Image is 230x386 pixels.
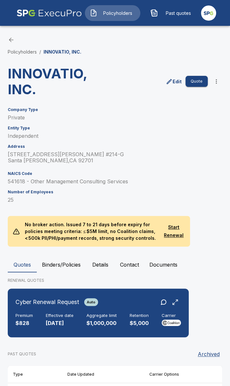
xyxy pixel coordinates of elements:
button: more [210,76,222,87]
div: policyholder tabs [8,257,222,272]
p: Private [8,115,222,121]
p: 25 [8,197,222,203]
h6: Cyber Renewal Request [15,298,79,307]
img: Carrier [162,320,181,326]
h6: Retention [130,313,149,318]
img: Past quotes Icon [150,9,158,17]
button: Policyholders IconPolicyholders [85,5,140,21]
h6: Premium [15,313,33,318]
h6: Company Type [8,107,222,112]
p: Edit [173,78,182,85]
img: Policyholders Icon [90,9,97,17]
button: Details [86,257,115,272]
p: $828 [15,320,33,327]
p: INNOVATIO, INC. [44,48,81,55]
h6: Aggregate limit [86,313,117,318]
p: $1,000,000 [86,320,117,327]
h6: Address [8,144,222,149]
button: Quote [185,76,208,86]
img: AA Logo [16,3,82,23]
p: [STREET_ADDRESS][PERSON_NAME] #214-G Santa [PERSON_NAME] , CA 92701 [8,151,222,164]
span: Policyholders [100,10,135,16]
h6: Effective date [46,313,74,318]
th: Date Updated [62,366,144,383]
a: edit [165,77,183,86]
a: back [8,36,15,43]
p: $5,000 [130,320,149,327]
button: Quotes [8,257,37,272]
button: Contact [115,257,144,272]
img: Agency Icon [201,5,216,21]
p: Independent [8,133,222,139]
button: Start Renewal [163,221,185,241]
button: Binders/Policies [37,257,86,272]
p: RENEWAL QUOTES [8,278,222,283]
h6: NAICS Code [8,171,222,176]
span: Past quotes [161,10,196,16]
li: / [39,48,41,55]
p: [DATE] [46,320,74,327]
span: Auto [84,300,98,304]
p: No broker action. Issued 7 to 21 days before expiry for policies meeting criteria: ≤ $5M limit, n... [20,216,163,247]
p: PAST QUOTES [8,351,36,357]
a: Policyholders [8,49,37,55]
button: Documents [144,257,183,272]
button: Archived [195,348,222,361]
h6: Entity Type [8,126,222,130]
a: Agency Icon [201,3,216,23]
button: Past quotes IconPast quotes [145,5,201,21]
nav: breadcrumb [8,48,81,55]
p: 541618 - Other Management Consulting Services [8,178,222,185]
h3: INNOVATIO, INC. [8,66,113,97]
th: Type [8,366,62,383]
h6: Carrier [162,313,181,318]
th: Carrier Options [144,366,208,383]
h6: Number of Employees [8,190,222,194]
